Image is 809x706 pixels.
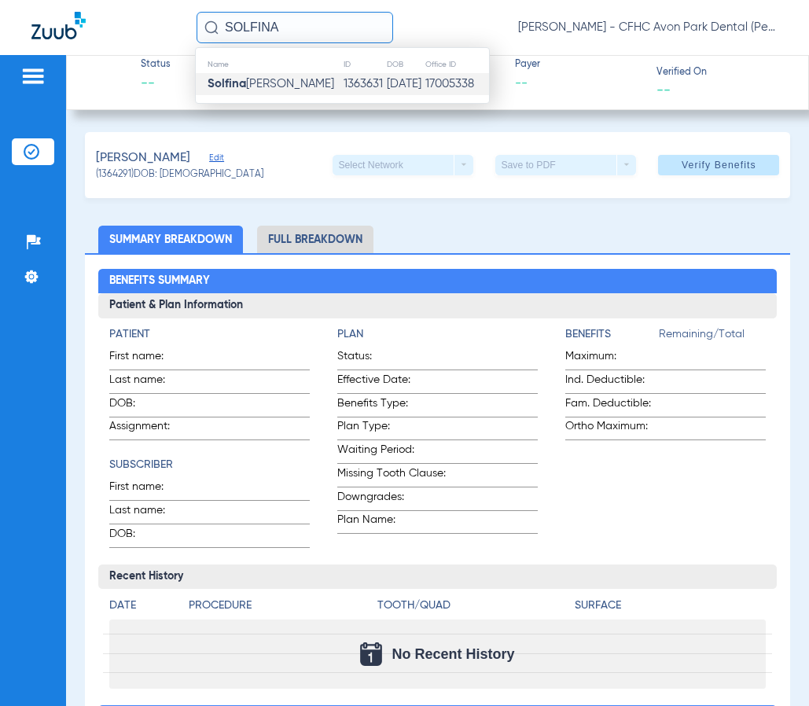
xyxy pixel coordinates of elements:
span: Payer [515,58,642,72]
span: First name: [109,479,186,500]
span: Remaining/Total [659,326,766,348]
th: Office ID [425,56,489,73]
span: Status: [337,348,453,370]
h4: Plan [337,326,538,343]
span: [PERSON_NAME] - CFHC Avon Park Dental (Peds) [518,20,778,35]
span: Plan Name: [337,512,453,533]
li: Summary Breakdown [98,226,243,253]
span: Verify Benefits [682,159,756,171]
app-breakdown-title: Benefits [565,326,659,348]
img: Search Icon [204,20,219,35]
span: [PERSON_NAME] [96,149,190,168]
span: (1364291) DOB: [DEMOGRAPHIC_DATA] [96,168,263,182]
span: Effective Date: [337,372,453,393]
span: DOB: [109,526,186,547]
th: DOB [386,56,425,73]
span: Ortho Maximum: [565,418,659,439]
span: Waiting Period: [337,442,453,463]
h4: Benefits [565,326,659,343]
span: Missing Tooth Clause: [337,465,453,487]
h3: Recent History [98,564,777,590]
span: -- [656,81,671,97]
span: Assignment: [109,418,186,439]
span: Ind. Deductible: [565,372,659,393]
th: ID [343,56,386,73]
img: hamburger-icon [20,67,46,86]
span: Verified On [656,66,784,80]
span: First name: [109,348,186,370]
h3: Patient & Plan Information [98,293,777,318]
span: No Recent History [392,646,514,662]
td: 17005338 [425,73,489,95]
h4: Patient [109,326,310,343]
h4: Procedure [189,598,372,614]
span: Downgrades: [337,489,453,510]
td: 1363631 [343,73,386,95]
span: Fam. Deductible: [565,395,659,417]
app-breakdown-title: Date [109,598,175,620]
span: Edit [209,153,223,167]
strong: Solfina [208,78,246,90]
h2: Benefits Summary [98,269,777,294]
span: DOB: [109,395,186,417]
h4: Date [109,598,175,614]
app-breakdown-title: Surface [575,598,766,620]
span: Maximum: [565,348,659,370]
li: Full Breakdown [257,226,373,253]
h4: Subscriber [109,457,310,473]
img: Zuub Logo [31,12,86,39]
h4: Surface [575,598,766,614]
app-breakdown-title: Tooth/Quad [377,598,568,620]
input: Search for patients [197,12,393,43]
h4: Tooth/Quad [377,598,568,614]
span: Benefits Type: [337,395,453,417]
th: Name [196,56,343,73]
span: -- [141,74,171,94]
span: Plan Type: [337,418,453,439]
span: -- [515,74,642,94]
app-breakdown-title: Procedure [189,598,372,620]
span: Last name: [109,502,186,524]
iframe: Chat Widget [730,631,809,706]
button: Verify Benefits [658,155,779,175]
span: [PERSON_NAME] [208,78,334,90]
td: [DATE] [386,73,425,95]
span: Last name: [109,372,186,393]
span: Status [141,58,171,72]
img: Calendar [360,642,382,666]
